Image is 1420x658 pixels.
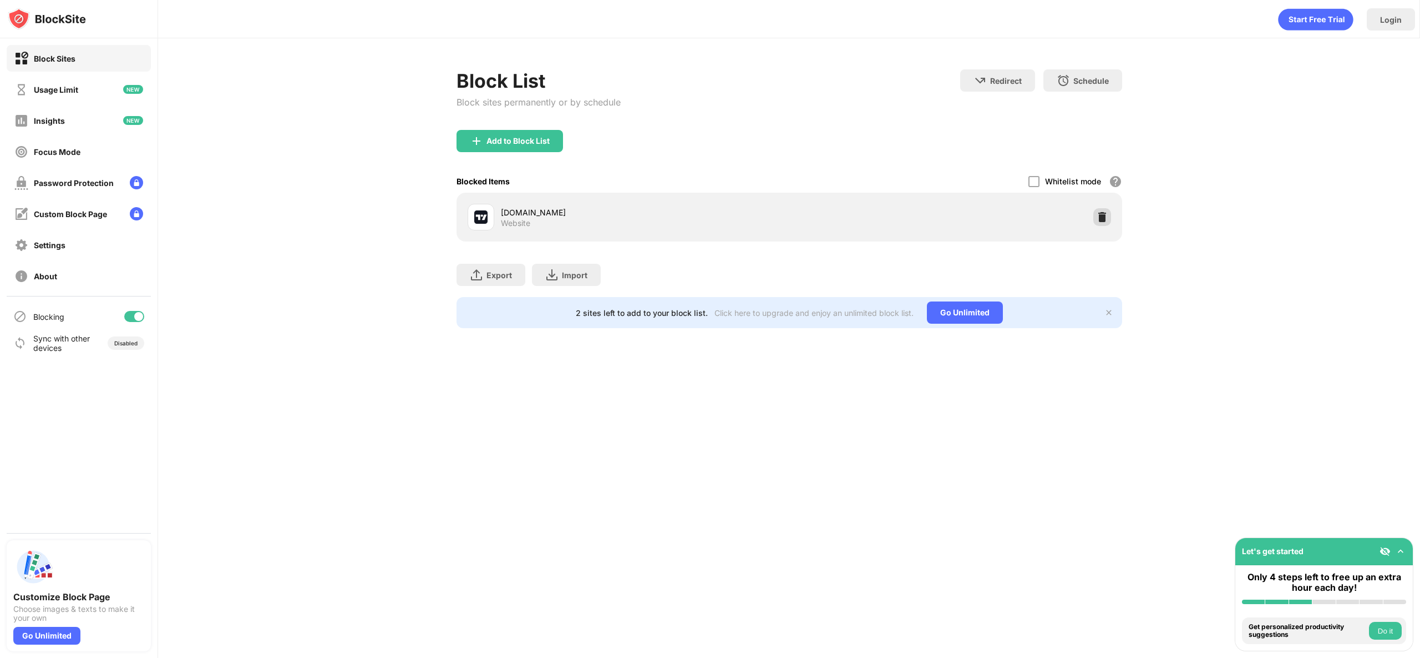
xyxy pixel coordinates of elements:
[457,97,621,108] div: Block sites permanently or by schedule
[13,605,144,622] div: Choose images & texts to make it your own
[123,116,143,125] img: new-icon.svg
[14,176,28,190] img: password-protection-off.svg
[34,240,65,250] div: Settings
[927,302,1003,324] div: Go Unlimited
[13,547,53,587] img: push-custom-page.svg
[14,114,28,128] img: insights-off.svg
[34,178,114,188] div: Password Protection
[1104,308,1113,317] img: x-button.svg
[486,137,550,145] div: Add to Block List
[34,85,78,94] div: Usage Limit
[34,272,57,281] div: About
[14,83,28,97] img: time-usage-off.svg
[457,177,510,186] div: Blocked Items
[114,340,138,346] div: Disabled
[33,312,64,322] div: Blocking
[1073,76,1109,86] div: Schedule
[486,270,512,280] div: Export
[1249,623,1366,639] div: Get personalized productivity suggestions
[13,591,144,602] div: Customize Block Page
[13,336,27,350] img: sync-icon.svg
[13,627,80,645] div: Go Unlimited
[34,209,107,219] div: Custom Block Page
[474,210,488,224] img: favicons
[562,270,587,280] div: Import
[1242,546,1304,556] div: Let's get started
[990,76,1022,86] div: Redirect
[130,176,143,189] img: lock-menu.svg
[13,310,27,323] img: blocking-icon.svg
[1369,622,1402,640] button: Do it
[1045,177,1101,186] div: Whitelist mode
[1380,546,1391,557] img: eye-not-visible.svg
[130,207,143,220] img: lock-menu.svg
[14,269,28,283] img: about-off.svg
[34,147,80,157] div: Focus Mode
[501,207,789,218] div: [DOMAIN_NAME]
[1278,8,1353,31] div: animation
[34,116,65,125] div: Insights
[14,238,28,252] img: settings-off.svg
[1380,15,1402,24] div: Login
[1395,546,1406,557] img: omni-setup-toggle.svg
[14,207,28,221] img: customize-block-page-off.svg
[34,54,75,63] div: Block Sites
[501,218,530,228] div: Website
[14,52,28,66] img: block-on.svg
[714,308,914,318] div: Click here to upgrade and enjoy an unlimited block list.
[1242,572,1406,593] div: Only 4 steps left to free up an extra hour each day!
[457,69,621,92] div: Block List
[8,8,86,30] img: logo-blocksite.svg
[33,334,90,353] div: Sync with other devices
[123,85,143,94] img: new-icon.svg
[576,308,708,318] div: 2 sites left to add to your block list.
[14,145,28,159] img: focus-off.svg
